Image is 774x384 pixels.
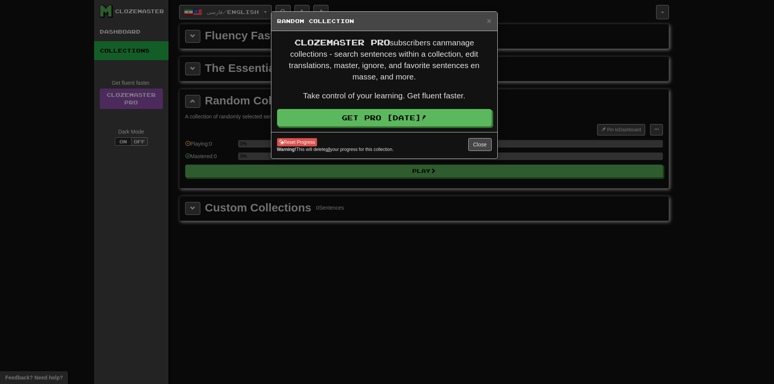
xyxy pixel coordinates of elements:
[277,147,296,152] strong: Warning!
[294,37,390,47] span: Clozemaster Pro
[487,17,491,25] button: Close
[277,17,492,25] h5: Random Collection
[468,138,492,151] button: Close
[487,16,491,25] span: ×
[326,147,330,152] u: all
[277,138,317,146] button: Reset Progress
[277,146,394,153] small: This will delete your progress for this collection.
[277,109,492,126] a: Get Pro [DATE]!
[277,90,492,101] p: Take control of your learning. Get fluent faster.
[277,37,492,82] p: subscribers can manage collections - search sentences within a collection, edit translations, mas...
